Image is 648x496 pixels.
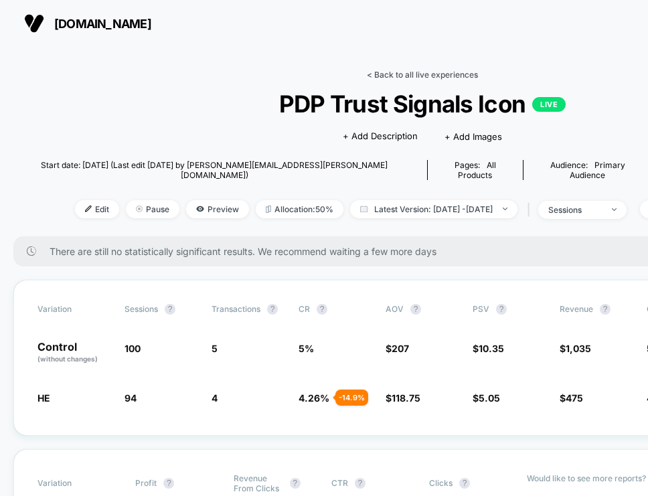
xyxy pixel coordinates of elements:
span: 4.26 % [299,392,329,404]
span: Start date: [DATE] (Last edit [DATE] by [PERSON_NAME][EMAIL_ADDRESS][PERSON_NAME][DOMAIN_NAME]) [13,160,415,180]
span: Edit [75,200,119,218]
span: Transactions [212,304,260,314]
span: + Add Description [343,130,418,143]
span: 5 [212,343,218,354]
span: $ [386,343,409,354]
span: 4 [212,392,218,404]
img: end [503,208,507,210]
span: 207 [392,343,409,354]
span: Variation [37,304,111,315]
button: ? [317,304,327,315]
span: 5 % [299,343,314,354]
button: ? [290,478,301,489]
img: end [612,208,617,211]
div: sessions [548,205,602,215]
button: ? [600,304,611,315]
span: 10.35 [479,343,504,354]
span: 475 [566,392,583,404]
span: CTR [331,478,348,488]
span: $ [473,343,504,354]
div: Audience: [534,160,642,180]
span: CR [299,304,310,314]
span: all products [458,160,496,180]
span: 1,035 [566,343,591,354]
span: + Add Images [444,131,502,142]
span: 5.05 [479,392,500,404]
span: [DOMAIN_NAME] [54,17,151,31]
p: LIVE [532,97,566,112]
img: edit [85,205,92,212]
span: Sessions [125,304,158,314]
a: < Back to all live experiences [367,70,478,80]
span: Preview [186,200,249,218]
span: Pause [126,200,179,218]
span: Variation [37,473,111,493]
button: ? [355,478,366,489]
span: $ [560,343,591,354]
span: HE [37,392,50,404]
button: [DOMAIN_NAME] [20,13,155,34]
span: | [524,200,538,220]
button: ? [459,478,470,489]
span: $ [386,392,420,404]
button: ? [267,304,278,315]
span: Revenue From Clicks [234,473,283,493]
img: end [136,205,143,212]
span: PSV [473,304,489,314]
div: Pages: [438,160,513,180]
span: Profit [135,478,157,488]
button: ? [496,304,507,315]
span: Revenue [560,304,593,314]
span: 94 [125,392,137,404]
span: Allocation: 50% [256,200,343,218]
span: $ [473,392,500,404]
img: calendar [360,205,368,212]
p: Control [37,341,111,364]
span: Primary Audience [570,160,625,180]
span: (without changes) [37,355,98,363]
button: ? [410,304,421,315]
button: ? [163,478,174,489]
span: Latest Version: [DATE] - [DATE] [350,200,517,218]
span: $ [560,392,583,404]
span: Clicks [429,478,453,488]
img: rebalance [266,205,271,213]
button: ? [165,304,175,315]
img: Visually logo [24,13,44,33]
span: 100 [125,343,141,354]
span: 118.75 [392,392,420,404]
div: - 14.9 % [335,390,368,406]
span: AOV [386,304,404,314]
